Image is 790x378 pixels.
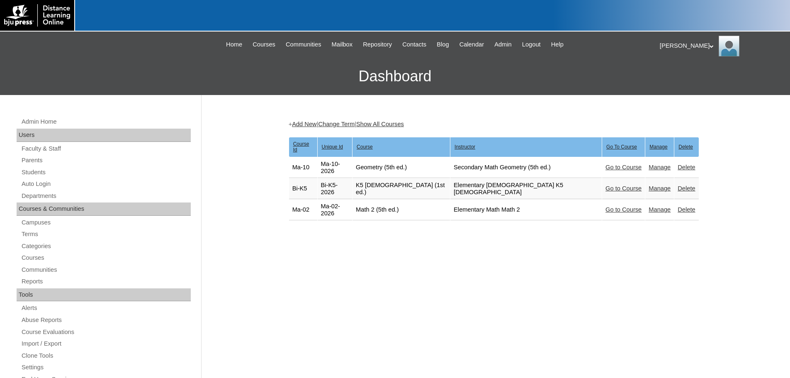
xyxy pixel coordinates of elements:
[605,164,642,171] a: Go to Course
[226,40,242,49] span: Home
[318,121,355,127] a: Change Term
[551,40,564,49] span: Help
[21,265,191,275] a: Communities
[4,58,786,95] h3: Dashboard
[352,200,450,220] td: Math 2 (5th ed.)
[21,339,191,349] a: Import / Export
[433,40,453,49] a: Blog
[21,303,191,313] a: Alerts
[678,144,693,150] u: Delete
[21,351,191,361] a: Clone Tools
[649,144,667,150] u: Manage
[17,288,191,302] div: Tools
[322,144,343,150] u: Unique Id
[222,40,246,49] a: Home
[21,362,191,373] a: Settings
[494,40,512,49] span: Admin
[332,40,353,49] span: Mailbox
[318,157,352,178] td: Ma-10-2026
[286,40,321,49] span: Communities
[450,178,602,199] td: Elementary [DEMOGRAPHIC_DATA] K5 [DEMOGRAPHIC_DATA]
[248,40,280,49] a: Courses
[21,229,191,239] a: Terms
[21,117,191,127] a: Admin Home
[450,157,602,178] td: Secondary Math Geometry (5th ed.)
[357,144,373,150] u: Course
[21,315,191,325] a: Abuse Reports
[328,40,357,49] a: Mailbox
[289,178,317,199] td: Bi-K5
[352,157,450,178] td: Geometry (5th ed.)
[289,120,699,129] div: + | |
[318,200,352,220] td: Ma-02-2026
[678,164,695,171] a: Delete
[21,327,191,337] a: Course Evaluations
[649,164,671,171] a: Manage
[518,40,545,49] a: Logout
[363,40,392,49] span: Repository
[4,4,70,27] img: logo-white.png
[21,241,191,251] a: Categories
[455,40,488,49] a: Calendar
[17,129,191,142] div: Users
[660,36,782,56] div: [PERSON_NAME]
[649,206,671,213] a: Manage
[21,191,191,201] a: Departments
[21,253,191,263] a: Courses
[398,40,430,49] a: Contacts
[605,206,642,213] a: Go to Course
[21,179,191,189] a: Auto Login
[437,40,449,49] span: Blog
[490,40,516,49] a: Admin
[678,185,695,192] a: Delete
[356,121,404,127] a: Show All Courses
[359,40,396,49] a: Repository
[352,178,450,199] td: K5 [DEMOGRAPHIC_DATA] (1st ed.)
[522,40,541,49] span: Logout
[402,40,426,49] span: Contacts
[678,206,695,213] a: Delete
[450,200,602,220] td: Elementary Math Math 2
[318,178,352,199] td: Bi-K5-2026
[606,144,637,150] u: Go To Course
[17,202,191,216] div: Courses & Communities
[21,276,191,287] a: Reports
[21,167,191,178] a: Students
[21,155,191,166] a: Parents
[21,217,191,228] a: Campuses
[547,40,568,49] a: Help
[649,185,671,192] a: Manage
[605,185,642,192] a: Go to Course
[21,144,191,154] a: Faculty & Staff
[253,40,275,49] span: Courses
[292,121,316,127] a: Add New
[289,200,317,220] td: Ma-02
[289,157,317,178] td: Ma-10
[719,36,739,56] img: Pam Miller / Distance Learning Online Staff
[455,144,475,150] u: Instructor
[293,141,309,153] u: Course Id
[282,40,326,49] a: Communities
[459,40,484,49] span: Calendar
